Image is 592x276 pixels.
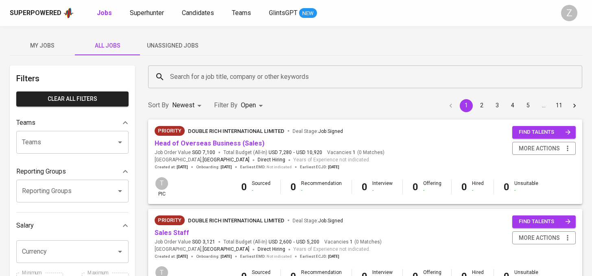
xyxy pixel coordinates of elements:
[196,254,232,259] span: Onboarding :
[16,72,129,85] h6: Filters
[177,164,188,170] span: [DATE]
[232,8,253,18] a: Teams
[512,126,576,139] button: find talents
[519,233,560,243] span: more actions
[155,164,188,170] span: Created at :
[349,239,353,246] span: 1
[293,246,370,254] span: Years of Experience not indicated.
[155,246,249,254] span: [GEOGRAPHIC_DATA] ,
[241,98,266,113] div: Open
[504,181,509,193] b: 0
[155,239,215,246] span: Job Order Value
[97,9,112,17] b: Jobs
[188,128,284,134] span: Double Rich International Limited
[80,41,135,51] span: All Jobs
[252,187,271,194] div: -
[423,180,441,194] div: Offering
[568,99,581,112] button: Go to next page
[203,246,249,254] span: [GEOGRAPHIC_DATA]
[324,239,382,246] span: Vacancies ( 0 Matches )
[10,9,61,18] div: Superpowered
[423,187,441,194] div: -
[114,185,126,197] button: Open
[240,164,292,170] span: Earliest EMD :
[223,149,322,156] span: Total Budget (All-In)
[519,143,560,154] span: more actions
[241,101,256,109] span: Open
[16,118,35,128] p: Teams
[155,127,185,135] span: Priority
[413,181,418,193] b: 0
[269,8,317,18] a: GlintsGPT NEW
[519,128,571,137] span: find talents
[537,101,550,109] div: …
[16,91,129,106] button: Clear All filters
[155,176,169,198] div: pic
[182,8,216,18] a: Candidates
[372,180,393,194] div: Interview
[512,142,576,155] button: more actions
[258,246,285,252] span: Direct Hiring
[328,164,339,170] span: [DATE]
[182,9,214,17] span: Candidates
[301,187,342,194] div: -
[155,149,215,156] span: Job Order Value
[512,231,576,245] button: more actions
[130,9,164,17] span: Superhunter
[196,164,232,170] span: Onboarding :
[293,149,295,156] span: -
[188,217,284,224] span: Double Rich International Limited
[372,187,393,194] div: -
[16,221,34,230] p: Salary
[296,239,319,246] span: USD 5,200
[293,156,370,164] span: Years of Experience not indicated.
[155,139,264,147] a: Head of Overseas Business (Sales)
[460,99,473,112] button: page 1
[114,137,126,148] button: Open
[318,218,343,224] span: Job Signed
[472,180,484,194] div: Hired
[148,100,169,110] p: Sort By
[443,99,582,112] nav: pagination navigation
[269,239,292,246] span: USD 2,600
[269,149,292,156] span: USD 7,280
[252,180,271,194] div: Sourced
[506,99,519,112] button: Go to page 4
[155,254,188,259] span: Created at :
[491,99,504,112] button: Go to page 3
[192,149,215,156] span: SGD 7,100
[155,216,185,224] span: Priority
[172,98,204,113] div: Newest
[155,215,185,225] div: New Job received from Demand Team
[327,149,384,156] span: Vacancies ( 0 Matches )
[192,239,215,246] span: SGD 3,121
[291,181,296,193] b: 0
[296,149,322,156] span: USD 10,920
[16,115,129,131] div: Teams
[461,181,467,193] b: 0
[475,99,488,112] button: Go to page 2
[221,254,232,259] span: [DATE]
[16,217,129,234] div: Salary
[514,187,538,194] div: -
[561,5,577,21] div: Z
[522,99,535,112] button: Go to page 5
[269,9,297,17] span: GlintsGPT
[10,7,74,19] a: Superpoweredapp logo
[318,128,343,134] span: Job Signed
[299,9,317,17] span: NEW
[130,8,166,18] a: Superhunter
[512,215,576,228] button: find talents
[155,176,169,191] div: T
[203,156,249,164] span: [GEOGRAPHIC_DATA]
[267,164,292,170] span: Not indicated
[293,218,343,224] span: Deal Stage :
[155,156,249,164] span: [GEOGRAPHIC_DATA] ,
[63,7,74,19] img: app logo
[172,100,194,110] p: Newest
[214,100,238,110] p: Filter By
[293,239,295,246] span: -
[553,99,566,112] button: Go to page 11
[232,9,251,17] span: Teams
[177,254,188,259] span: [DATE]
